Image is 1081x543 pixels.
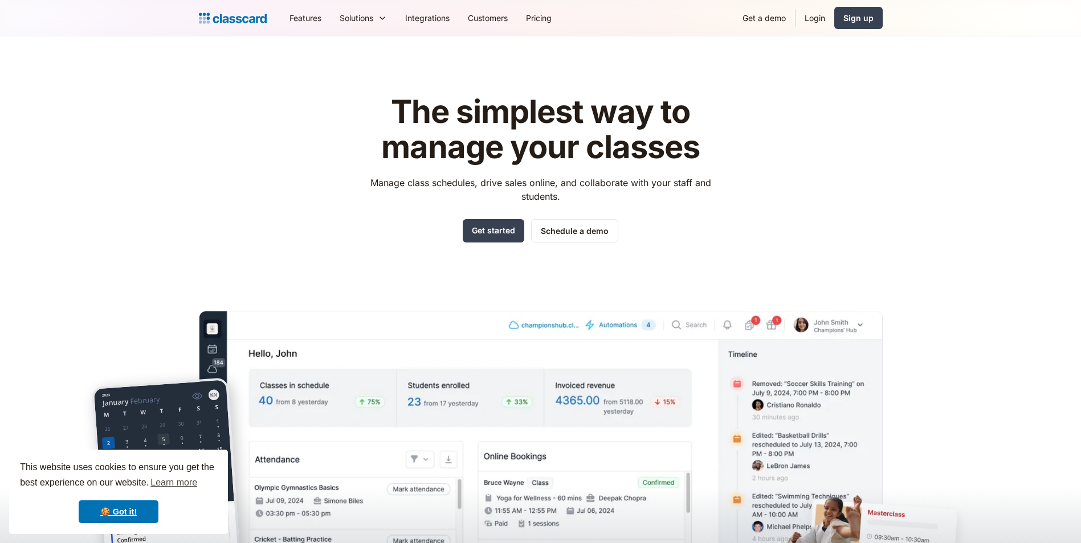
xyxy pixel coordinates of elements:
a: Features [280,5,331,31]
a: learn more about cookies [149,474,199,491]
a: home [199,10,267,26]
div: cookieconsent [9,450,228,534]
h1: The simplest way to manage your classes [360,94,721,164]
a: Schedule a demo [531,219,618,242]
a: Pricing [517,5,561,31]
div: Sign up [843,12,874,24]
div: Solutions [340,12,373,24]
a: Get a demo [733,5,795,31]
a: Customers [459,5,517,31]
a: Sign up [834,7,883,29]
a: Get started [463,219,524,242]
p: Manage class schedules, drive sales online, and collaborate with your staff and students. [360,176,721,203]
a: Integrations [396,5,459,31]
a: Login [796,5,834,31]
span: This website uses cookies to ensure you get the best experience on our website. [20,460,217,491]
div: Solutions [331,5,396,31]
a: dismiss cookie message [79,500,158,523]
